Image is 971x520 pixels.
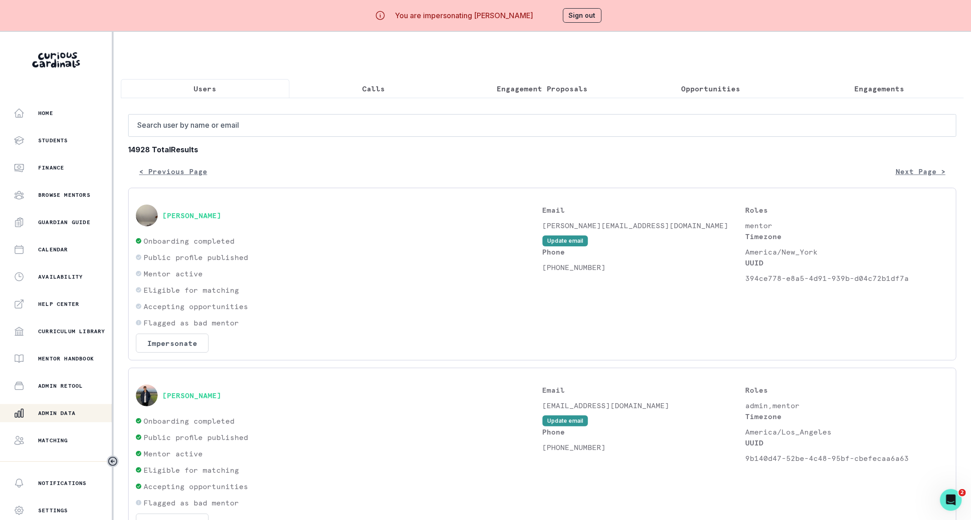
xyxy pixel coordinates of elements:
p: Eligible for matching [144,285,239,295]
p: Public profile published [144,252,248,263]
p: Onboarding completed [144,415,234,426]
img: Curious Cardinals Logo [32,52,80,68]
button: Update email [543,235,588,246]
p: Eligible for matching [144,465,239,475]
p: Browse Mentors [38,191,90,199]
button: [PERSON_NAME] [162,211,221,220]
p: Onboarding completed [144,235,234,246]
p: UUID [746,257,949,268]
p: Curriculum Library [38,328,105,335]
p: Settings [38,507,68,514]
p: Opportunities [682,83,741,94]
p: Phone [543,426,746,437]
p: Email [543,385,746,395]
p: Matching [38,437,68,444]
p: Roles [746,205,949,215]
button: Impersonate [136,334,209,353]
button: < Previous Page [128,162,218,180]
p: [PERSON_NAME][EMAIL_ADDRESS][DOMAIN_NAME] [543,220,746,231]
p: Finance [38,164,64,171]
p: Flagged as bad mentor [144,497,239,508]
p: Email [543,205,746,215]
p: Guardian Guide [38,219,90,226]
span: 2 [959,489,966,496]
p: 394ce778-e8a5-4d91-939b-d04c72b1df7a [746,273,949,284]
button: Update email [543,415,588,426]
p: [EMAIL_ADDRESS][DOMAIN_NAME] [543,400,746,411]
p: mentor [746,220,949,231]
p: Mentor active [144,448,203,459]
p: Calls [363,83,385,94]
p: You are impersonating [PERSON_NAME] [395,10,533,21]
button: Toggle sidebar [107,455,119,467]
p: Roles [746,385,949,395]
p: admin,mentor [746,400,949,411]
p: Mentor active [144,268,203,279]
iframe: Intercom live chat [940,489,962,511]
p: Accepting opportunities [144,481,248,492]
p: Accepting opportunities [144,301,248,312]
p: Admin Data [38,410,75,417]
p: Students [38,137,68,144]
p: Flagged as bad mentor [144,317,239,328]
p: [PHONE_NUMBER] [543,262,746,273]
p: 9b140d47-52be-4c48-95bf-cbefecaa6a63 [746,453,949,464]
p: Home [38,110,53,117]
p: America/Los_Angeles [746,426,949,437]
p: Phone [543,246,746,257]
p: America/New_York [746,246,949,257]
p: Users [194,83,217,94]
p: Timezone [746,231,949,242]
p: Public profile published [144,432,248,443]
b: 14928 Total Results [128,144,956,155]
p: Engagements [855,83,905,94]
p: Notifications [38,480,87,487]
p: UUID [746,437,949,448]
p: Calendar [38,246,68,253]
button: Next Page > [885,162,956,180]
p: Help Center [38,300,79,308]
p: Mentor Handbook [38,355,94,362]
p: Timezone [746,411,949,422]
button: [PERSON_NAME] [162,391,221,400]
button: Sign out [563,8,602,23]
p: [PHONE_NUMBER] [543,442,746,453]
p: Admin Retool [38,382,83,390]
p: Engagement Proposals [497,83,588,94]
p: Availability [38,273,83,280]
